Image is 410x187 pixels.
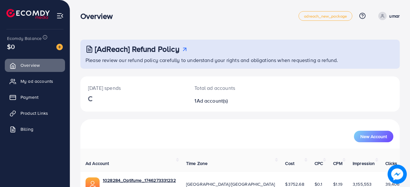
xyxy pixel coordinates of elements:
[388,165,406,183] img: image
[360,134,387,139] span: New Account
[86,160,109,167] span: Ad Account
[80,12,118,21] h3: Overview
[194,98,259,104] h2: 1
[186,160,208,167] span: Time Zone
[333,160,342,167] span: CPM
[385,160,398,167] span: Clicks
[285,160,294,167] span: Cost
[56,12,64,19] img: menu
[197,97,228,104] span: Ad account(s)
[103,177,176,183] a: 1028284_Optifume_1746273331232
[5,59,65,72] a: Overview
[95,44,179,54] h3: [AdReach] Refund Policy
[194,84,259,92] p: Total ad accounts
[7,42,15,51] span: $0
[20,62,40,68] span: Overview
[7,35,42,42] span: Ecomdy Balance
[354,131,393,142] button: New Account
[20,110,48,116] span: Product Links
[353,160,375,167] span: Impression
[315,160,323,167] span: CPC
[6,9,50,19] img: logo
[5,91,65,104] a: Payment
[20,78,53,84] span: My ad accounts
[5,123,65,136] a: Billing
[299,11,352,21] a: adreach_new_package
[20,126,33,132] span: Billing
[389,12,400,20] p: umar
[304,14,347,18] span: adreach_new_package
[86,56,396,64] p: Please review our refund policy carefully to understand your rights and obligations when requesti...
[5,75,65,88] a: My ad accounts
[56,44,63,50] img: image
[5,107,65,120] a: Product Links
[88,84,179,92] p: [DATE] spends
[20,94,38,100] span: Payment
[376,12,400,20] a: umar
